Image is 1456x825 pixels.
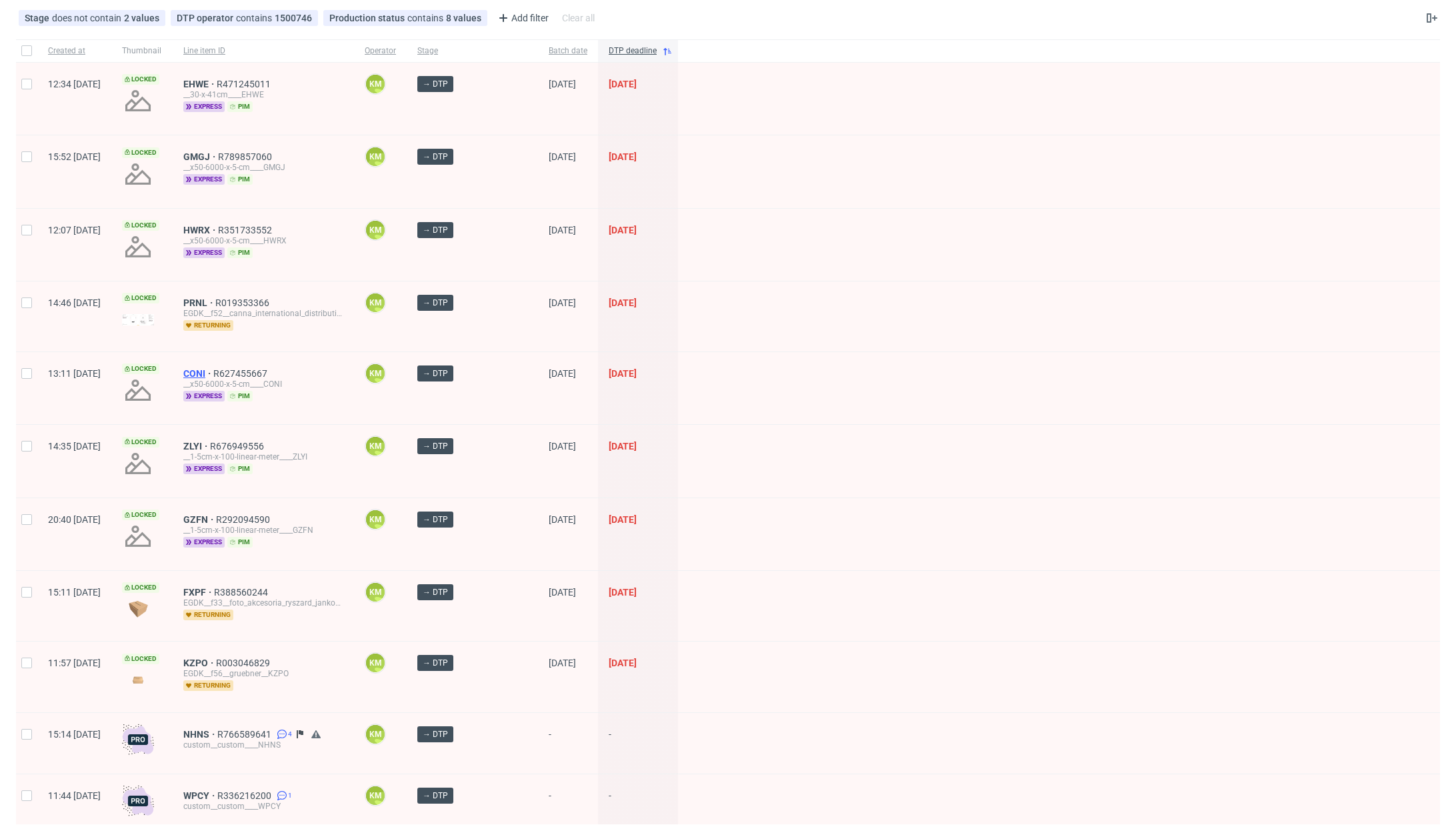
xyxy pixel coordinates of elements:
[275,13,312,23] div: 1500746
[122,671,154,689] img: version_two_editor_design.png
[446,13,481,23] div: 8 values
[609,225,637,235] span: [DATE]
[549,368,576,379] span: [DATE]
[366,364,385,383] figcaption: KM
[366,725,385,744] figcaption: KM
[366,510,385,529] figcaption: KM
[183,151,218,162] a: GMGJ
[48,368,101,379] span: 13:11 [DATE]
[122,147,159,158] span: Locked
[122,363,159,374] span: Locked
[183,740,343,750] div: custom__custom____NHNS
[366,786,385,805] figcaption: KM
[183,297,215,308] a: PRNL
[210,441,267,452] a: R676949556
[183,610,233,620] span: returning
[52,13,124,23] span: does not contain
[609,658,637,668] span: [DATE]
[183,379,343,389] div: __x50-6000-x-5-cm____CONI
[216,514,273,525] a: R292094590
[288,790,292,801] span: 1
[122,374,154,406] img: no_design.png
[423,224,448,236] span: → DTP
[122,510,159,520] span: Locked
[227,391,253,401] span: pim
[183,729,217,740] a: NHNS
[218,225,275,235] a: R351733552
[122,582,159,593] span: Locked
[609,729,667,758] span: -
[183,464,225,474] span: express
[549,441,576,452] span: [DATE]
[213,368,270,379] a: R627455667
[549,658,576,668] span: [DATE]
[122,448,154,480] img: no_design.png
[549,79,576,89] span: [DATE]
[48,225,101,235] span: 12:07 [DATE]
[183,368,213,379] a: CONI
[122,231,154,263] img: no_design.png
[227,464,253,474] span: pim
[366,75,385,93] figcaption: KM
[549,514,576,525] span: [DATE]
[549,151,576,162] span: [DATE]
[559,9,597,27] div: Clear all
[25,13,52,23] span: Stage
[549,790,587,819] span: -
[423,728,448,740] span: → DTP
[183,790,217,801] span: WPCY
[217,790,274,801] a: R336216200
[366,437,385,456] figcaption: KM
[549,297,576,308] span: [DATE]
[122,724,154,756] img: pro-icon.017ec5509f39f3e742e3.png
[183,514,216,525] a: GZFN
[122,785,154,817] img: pro-icon.017ec5509f39f3e742e3.png
[183,235,343,246] div: __x50-6000-x-5-cm____HWRX
[227,174,253,185] span: pim
[122,220,159,231] span: Locked
[217,729,274,740] a: R766589641
[365,45,396,57] span: Operator
[493,7,551,29] div: Add filter
[48,79,101,89] span: 12:34 [DATE]
[183,525,343,536] div: __1-5cm-x-100-linear-meter____GZFN
[122,654,159,664] span: Locked
[227,101,253,112] span: pim
[423,790,448,802] span: → DTP
[183,587,214,598] span: FXPF
[48,729,101,740] span: 15:14 [DATE]
[609,514,637,525] span: [DATE]
[48,514,101,525] span: 20:40 [DATE]
[124,13,159,23] div: 2 values
[48,658,101,668] span: 11:57 [DATE]
[183,537,225,548] span: express
[214,587,271,598] a: R388560244
[183,174,225,185] span: express
[122,45,162,57] span: Thumbnail
[217,79,273,89] span: R471245011
[288,729,292,740] span: 4
[216,658,273,668] a: R003046829
[48,790,101,801] span: 11:44 [DATE]
[48,45,101,57] span: Created at
[274,729,292,740] a: 4
[122,437,159,448] span: Locked
[609,790,667,819] span: -
[423,151,448,163] span: → DTP
[609,368,637,379] span: [DATE]
[183,79,217,89] a: EHWE
[122,293,159,303] span: Locked
[218,151,275,162] span: R789857060
[417,45,527,57] span: Stage
[227,537,253,548] span: pim
[48,587,101,598] span: 15:11 [DATE]
[122,85,154,117] img: no_design.png
[183,441,210,452] a: ZLYI
[183,801,343,812] div: custom__custom____WPCY
[549,45,587,57] span: Batch date
[423,78,448,90] span: → DTP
